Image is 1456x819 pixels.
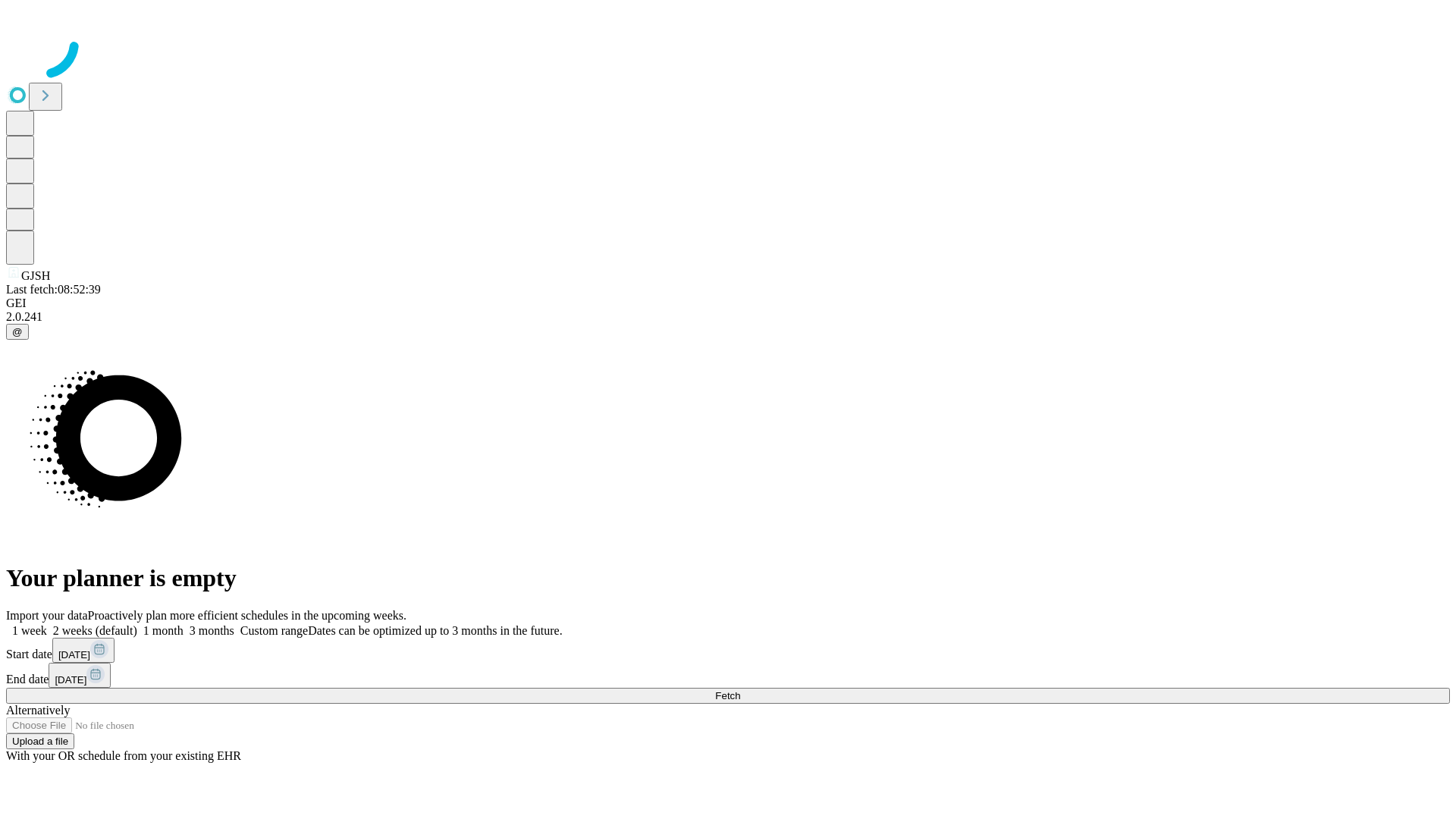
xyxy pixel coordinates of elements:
[6,324,29,340] button: @
[53,624,137,637] span: 2 weeks (default)
[55,674,86,686] span: [DATE]
[58,649,90,661] span: [DATE]
[52,638,115,663] button: [DATE]
[308,624,562,637] span: Dates can be optimized up to 3 months in the future.
[6,663,1450,688] div: End date
[6,564,1450,592] h1: Your planner is empty
[715,690,740,701] span: Fetch
[12,624,47,637] span: 1 week
[190,624,234,637] span: 3 months
[240,624,308,637] span: Custom range
[6,749,241,762] span: With your OR schedule from your existing EHR
[6,283,101,296] span: Last fetch: 08:52:39
[6,609,88,622] span: Import your data
[6,310,1450,324] div: 2.0.241
[143,624,184,637] span: 1 month
[21,269,50,282] span: GJSH
[6,733,74,749] button: Upload a file
[6,638,1450,663] div: Start date
[12,326,23,337] span: @
[6,704,70,717] span: Alternatively
[6,297,1450,310] div: GEI
[49,663,111,688] button: [DATE]
[6,688,1450,704] button: Fetch
[88,609,406,622] span: Proactively plan more efficient schedules in the upcoming weeks.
